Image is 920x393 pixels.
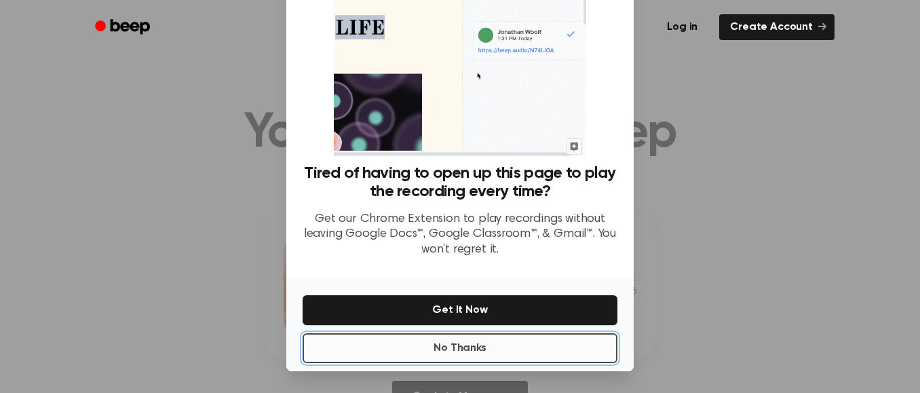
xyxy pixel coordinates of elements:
[303,295,617,325] button: Get It Now
[85,14,162,41] a: Beep
[653,12,711,43] a: Log in
[303,164,617,201] h3: Tired of having to open up this page to play the recording every time?
[719,14,835,40] a: Create Account
[303,212,617,258] p: Get our Chrome Extension to play recordings without leaving Google Docs™, Google Classroom™, & Gm...
[303,333,617,363] button: No Thanks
